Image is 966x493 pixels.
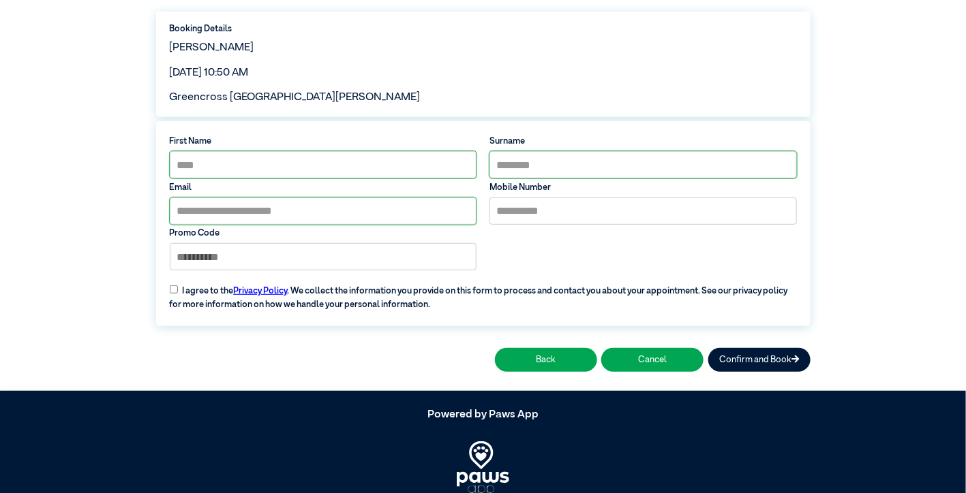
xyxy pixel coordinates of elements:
label: Mobile Number [489,181,796,194]
label: Surname [489,135,796,148]
h5: Powered by Paws App [156,409,811,422]
span: [DATE] 10:50 AM [170,67,249,78]
label: Promo Code [170,227,477,240]
span: Greencross [GEOGRAPHIC_DATA][PERSON_NAME] [170,92,421,103]
button: Cancel [601,348,704,372]
label: Booking Details [170,22,797,35]
span: [PERSON_NAME] [170,42,254,53]
button: Confirm and Book [708,348,811,372]
input: I agree to thePrivacy Policy. We collect the information you provide on this form to process and ... [170,285,179,294]
label: I agree to the . We collect the information you provide on this form to process and contact you a... [163,276,803,311]
button: Back [495,348,597,372]
label: First Name [170,135,477,148]
a: Privacy Policy [233,287,287,296]
label: Email [170,181,477,194]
